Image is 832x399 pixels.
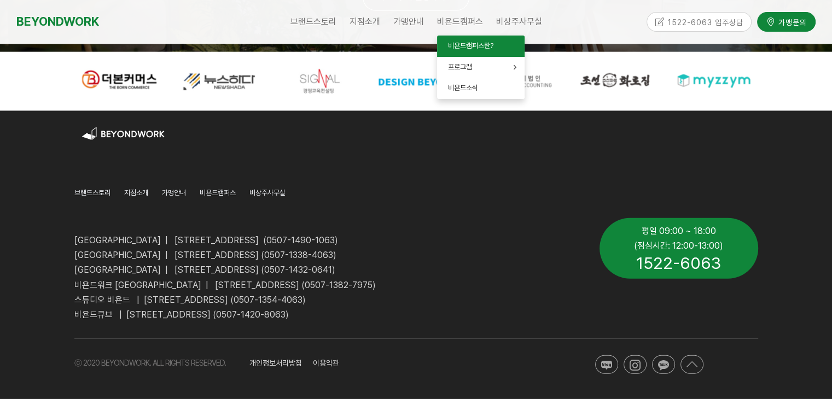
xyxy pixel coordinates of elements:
span: 지점소개 [350,16,380,27]
span: (점심시간: 12:00-13:00) [634,240,723,251]
span: 비상주사무실 [496,16,542,27]
a: 비욘드캠퍼스 [200,187,236,202]
a: 가맹안내 [387,8,430,36]
span: 개인정보처리방침 이용약관 [249,359,339,367]
span: 비욘드캠퍼스 [437,16,483,27]
a: 브랜드스토리 [284,8,343,36]
a: 비상주사무실 [249,187,286,202]
span: 브랜드스토리 [74,189,110,197]
span: 가맹안내 [393,16,424,27]
span: 브랜드스토리 [290,16,336,27]
span: 비욘드캠퍼스란? [448,42,493,50]
span: [GEOGRAPHIC_DATA] | [STREET_ADDRESS] (0507-1432-0641) [74,265,335,275]
span: 비욘드큐브 | [STREET_ADDRESS] (0507-1420-8063) [74,309,289,320]
a: 비상주사무실 [490,8,549,36]
a: 프로그램 [437,57,525,78]
span: 가맹문의 [775,16,807,27]
a: 지점소개 [124,187,148,202]
span: 비욘드워크 [GEOGRAPHIC_DATA] | [STREET_ADDRESS] (0507-1382-7975) [74,280,376,290]
span: 지점소개 [124,189,148,197]
a: 지점소개 [343,8,387,36]
span: 가맹안내 [162,189,186,197]
span: [GEOGRAPHIC_DATA] | [STREET_ADDRESS] (0507-1490-1063) [74,235,338,245]
span: 프로그램 [448,63,472,71]
a: BEYONDWORK [16,11,99,32]
span: ⓒ 2020 BEYONDWORK. ALL RIGHTS RESERVED. [74,359,226,367]
a: 가맹안내 [162,187,186,202]
a: 비욘드캠퍼스란? [437,36,525,57]
span: 평일 09:00 ~ 18:00 [642,226,716,236]
span: 비상주사무실 [249,189,286,197]
a: 비욘드소식 [437,78,525,99]
span: 비욘드소식 [448,84,478,92]
span: 스튜디오 비욘드 | [STREET_ADDRESS] (0507-1354-4063) [74,295,306,305]
a: 가맹문의 [757,11,816,30]
a: 브랜드스토리 [74,187,110,202]
a: 비욘드캠퍼스 [430,8,490,36]
span: 비욘드캠퍼스 [200,189,236,197]
span: [GEOGRAPHIC_DATA] | [STREET_ADDRESS] (0507-1338-4063) [74,250,336,260]
span: 1522-6063 [636,253,721,273]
